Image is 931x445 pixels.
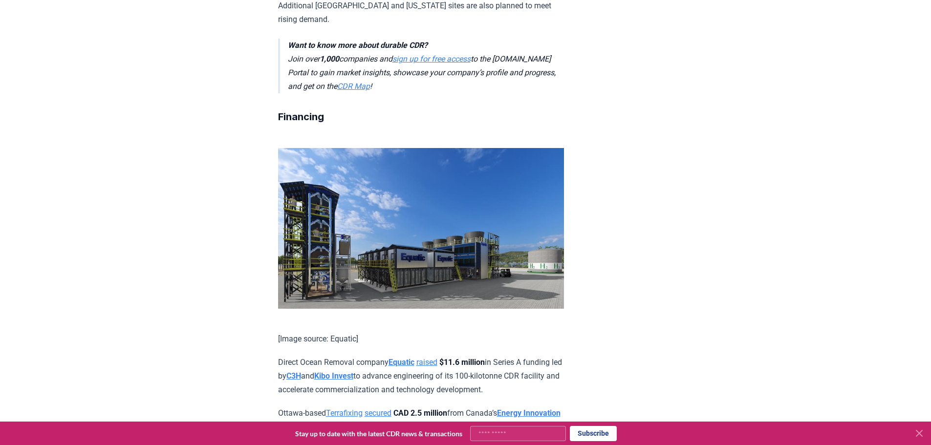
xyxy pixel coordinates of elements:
p: Direct Ocean Removal company in Series A funding led by and to advance engineering of its 100-kil... [278,356,564,397]
a: Kibo Invest [314,371,353,381]
a: Terrafixing [326,408,363,418]
strong: CAD 2.5 million [393,408,447,418]
a: Equatic [389,358,414,367]
a: raised [416,358,437,367]
strong: Financing [278,111,324,123]
p: [Image source: Equatic] [278,332,564,346]
strong: $11.6 million [439,358,485,367]
a: secured [365,408,391,418]
strong: Want to know more about durable CDR? [288,41,428,50]
a: sign up for free access [392,54,471,64]
strong: 1,000 [320,54,339,64]
a: C3H [286,371,301,381]
em: Join over companies and to the [DOMAIN_NAME] Portal to gain market insights, showcase your compan... [288,41,556,91]
a: CDR Map [337,82,370,91]
img: blog post image [278,148,564,309]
